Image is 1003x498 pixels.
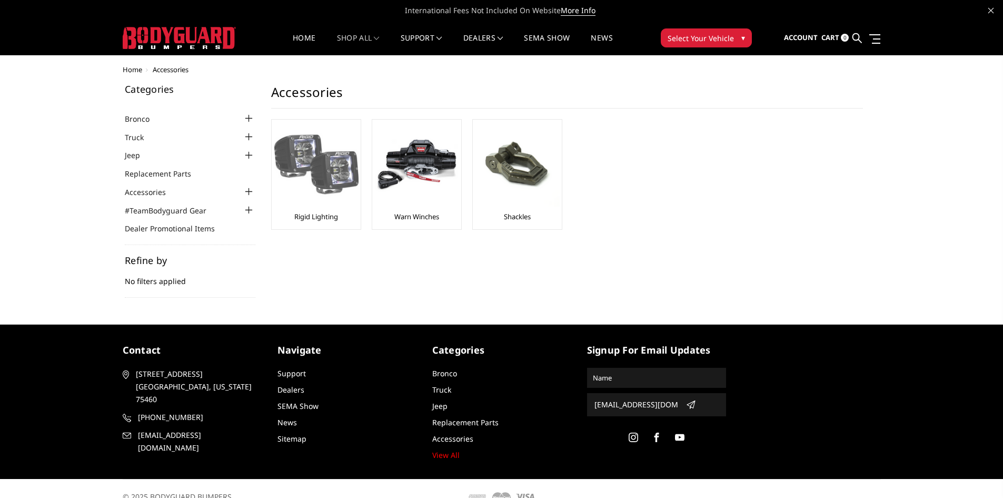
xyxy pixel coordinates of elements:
a: Support [277,368,306,378]
a: Warn Winches [394,212,439,221]
a: Home [293,34,315,55]
a: Account [784,24,818,52]
a: Bronco [125,113,163,124]
input: Name [589,369,724,386]
a: Jeep [432,401,448,411]
span: Select Your Vehicle [668,33,734,44]
a: News [591,34,612,55]
input: Email [590,396,682,413]
span: Account [784,33,818,42]
h5: Categories [125,84,255,94]
a: Accessories [432,434,473,444]
h5: Navigate [277,343,416,357]
a: Replacement Parts [432,417,499,427]
h5: contact [123,343,262,357]
a: Rigid Lighting [294,212,338,221]
a: #TeamBodyguard Gear [125,205,220,216]
a: View All [432,450,460,460]
a: Support [401,34,442,55]
a: Jeep [125,150,153,161]
a: shop all [337,34,380,55]
a: Dealers [277,385,304,395]
a: SEMA Show [524,34,570,55]
h1: Accessories [271,84,863,109]
a: Truck [125,132,157,143]
h5: Refine by [125,256,255,265]
a: Replacement Parts [125,168,204,179]
button: Select Your Vehicle [661,28,752,47]
iframe: Chat Widget [950,447,1003,498]
a: Bronco [432,368,457,378]
a: Shackles [504,212,531,221]
span: 0 [841,34,849,42]
a: [PHONE_NUMBER] [123,411,262,424]
a: SEMA Show [277,401,319,411]
img: BODYGUARD BUMPERS [123,27,236,49]
a: News [277,417,297,427]
a: Home [123,65,142,74]
a: Cart 0 [821,24,849,52]
a: Dealers [463,34,503,55]
div: No filters applied [125,256,255,298]
span: [STREET_ADDRESS] [GEOGRAPHIC_DATA], [US_STATE] 75460 [136,368,258,406]
span: [PHONE_NUMBER] [138,411,260,424]
a: [EMAIL_ADDRESS][DOMAIN_NAME] [123,429,262,454]
span: ▾ [741,32,745,43]
h5: signup for email updates [587,343,726,357]
a: Sitemap [277,434,306,444]
a: Truck [432,385,451,395]
span: [EMAIL_ADDRESS][DOMAIN_NAME] [138,429,260,454]
a: More Info [561,5,595,16]
h5: Categories [432,343,571,357]
a: Accessories [125,187,179,198]
span: Cart [821,33,839,42]
span: Accessories [153,65,188,74]
a: Dealer Promotional Items [125,223,228,234]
